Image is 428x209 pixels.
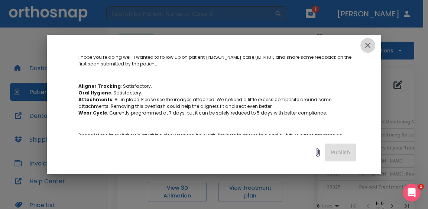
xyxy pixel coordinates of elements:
[78,132,356,145] p: Please let me know if there’s anything else you need help with. I’m here to ensure this and all f...
[78,83,356,116] p: : Satisfactory. : Satisfactory. : All in place. Please see the images attached. We noticed a litt...
[78,83,121,89] strong: Aligner Tracking
[403,184,421,202] iframe: Intercom live chat
[78,110,107,116] strong: Wear Cycle
[78,96,112,103] strong: Attachments
[418,184,424,190] span: 1
[78,90,111,96] strong: Oral Hygiene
